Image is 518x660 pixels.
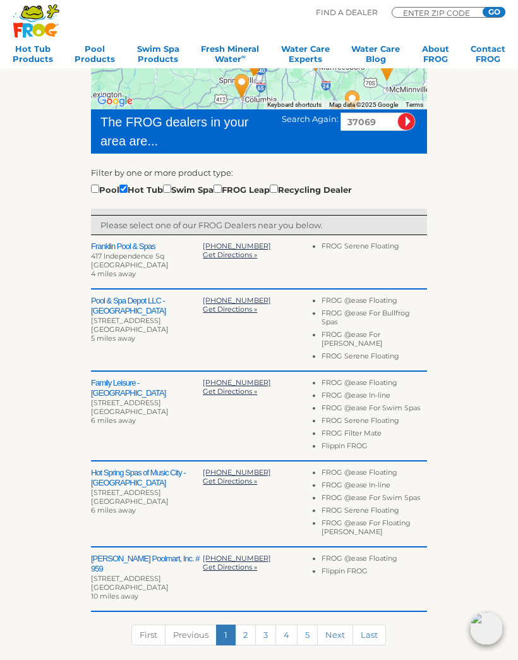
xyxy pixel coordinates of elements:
li: FROG @ease Floating [322,296,427,309]
li: FROG @ease Floating [322,468,427,480]
div: [GEOGRAPHIC_DATA] [91,325,203,334]
li: Flippin FROG [322,441,427,454]
a: Water CareBlog [351,44,400,69]
span: Map data ©2025 Google [329,101,398,108]
a: Get Directions » [203,563,257,571]
div: The FROG dealers in your area are... [100,113,263,150]
div: [GEOGRAPHIC_DATA] [91,260,203,269]
span: 6 miles away [91,416,136,425]
h2: Franklin Pool & Spas [91,241,203,252]
div: Pool Hot Tub Swim Spa FROG Leap Recycling Dealer [91,182,352,196]
a: Previous [165,625,217,645]
div: [GEOGRAPHIC_DATA] [91,497,203,506]
span: 6 miles away [91,506,136,515]
a: Get Directions » [203,477,257,486]
p: Please select one of our FROG Dealers near you below. [100,219,418,231]
a: Next [317,625,353,645]
a: Swim SpaProducts [137,44,179,69]
div: [STREET_ADDRESS] [91,488,203,497]
li: FROG @ease For Floating [PERSON_NAME] [322,518,427,540]
div: [GEOGRAPHIC_DATA] [91,407,203,416]
h2: Pool & Spa Depot LLC - [GEOGRAPHIC_DATA] [91,296,203,316]
h2: Hot Spring Spas of Music City - [GEOGRAPHIC_DATA] [91,468,203,488]
li: FROG Serene Floating [322,416,427,429]
a: Get Directions » [203,387,257,396]
a: 4 [275,625,298,645]
div: Hice's Pool & Spa Service - 58 miles away. [318,97,357,141]
a: [PHONE_NUMBER] [203,241,271,250]
span: Search Again: [282,114,339,124]
a: Hot TubProducts [13,44,53,69]
li: FROG Serene Floating [322,351,427,364]
a: 5 [297,625,318,645]
img: openIcon [470,612,503,645]
a: Water CareExperts [281,44,330,69]
a: [PHONE_NUMBER] [203,378,271,387]
div: Atlantic Pools & Spas - 29 miles away. [222,64,262,108]
li: FROG @ease Floating [322,378,427,391]
a: Get Directions » [203,250,257,259]
h2: Family Leisure - [GEOGRAPHIC_DATA] [91,378,203,398]
li: FROG @ease For Swim Spas [322,403,427,416]
li: FROG Filter Mate [322,429,427,441]
li: Flippin FROG [322,566,427,579]
li: FROG @ease For [PERSON_NAME] [322,330,427,351]
a: 2 [235,625,256,645]
a: Open this area in Google Maps (opens a new window) [94,93,136,109]
div: [STREET_ADDRESS] [91,316,203,325]
label: Filter by one or more product type: [91,166,233,179]
li: FROG @ease Floating [322,554,427,566]
button: Keyboard shortcuts [267,101,322,109]
input: Submit [397,113,416,131]
img: Google [94,93,136,109]
a: Terms (opens in new tab) [406,101,423,108]
a: 3 [255,625,276,645]
span: 10 miles away [91,592,138,601]
li: FROG @ease For Swim Spas [322,493,427,506]
div: [STREET_ADDRESS] [91,398,203,407]
div: [GEOGRAPHIC_DATA] [91,583,203,592]
li: FROG Serene Floating [322,506,427,518]
a: PoolProducts [75,44,115,69]
li: FROG @ease In-line [322,391,427,403]
div: 417 Independence Sq [91,252,203,260]
a: Last [352,625,386,645]
p: Find A Dealer [316,7,378,18]
sup: ∞ [241,53,246,60]
a: Fresh MineralWater∞ [201,44,259,69]
li: FROG @ease In-line [322,480,427,493]
div: Pool & Spa Express - 58 miles away. [318,95,357,140]
span: 4 miles away [91,269,136,278]
a: First [131,625,166,645]
span: 5 miles away [91,334,135,343]
a: AboutFROG [422,44,449,69]
div: [STREET_ADDRESS] [91,574,203,583]
a: [PHONE_NUMBER] [203,554,271,563]
div: Clearwater Pool & Spa, Inc. - 58 miles away. [333,80,372,125]
h2: [PERSON_NAME] Poolmart, Inc. # 959 [91,554,203,574]
a: 1 [216,625,236,645]
a: Get Directions » [203,305,257,314]
a: [PHONE_NUMBER] [203,296,271,305]
a: ContactFROG [471,44,505,69]
a: [PHONE_NUMBER] [203,468,271,477]
input: Zip Code Form [402,9,478,16]
li: FROG @ease For Bullfrog Spas [322,309,427,330]
input: GO [483,7,505,17]
li: FROG Serene Floating [322,241,427,254]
